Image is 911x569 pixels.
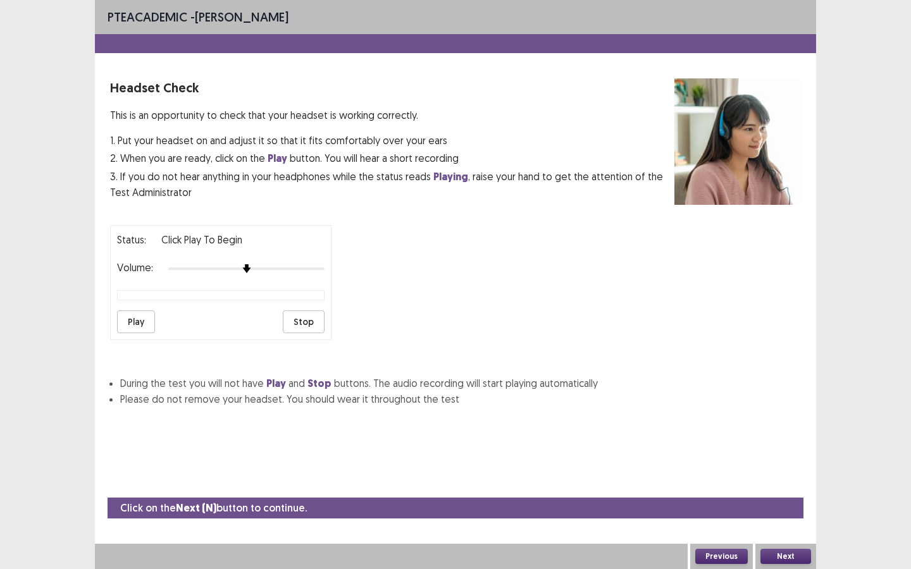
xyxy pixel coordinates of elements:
p: Status: [117,232,146,247]
img: arrow-thumb [242,264,251,273]
p: Click Play to Begin [161,232,242,247]
button: Previous [695,549,748,564]
strong: Playing [433,170,468,183]
p: This is an opportunity to check that your headset is working correctly. [110,107,674,123]
span: PTE academic [108,9,187,25]
li: During the test you will not have and buttons. The audio recording will start playing automatically [120,376,801,391]
img: headset test [674,78,801,205]
strong: Next (N) [176,501,216,515]
p: - [PERSON_NAME] [108,8,288,27]
p: 3. If you do not hear anything in your headphones while the status reads , raise your hand to get... [110,169,674,200]
button: Stop [283,310,325,333]
button: Play [117,310,155,333]
button: Next [760,549,811,564]
p: Click on the button to continue. [120,500,307,516]
li: Please do not remove your headset. You should wear it throughout the test [120,391,801,407]
p: Volume: [117,260,153,275]
p: 2. When you are ready, click on the button. You will hear a short recording [110,150,674,166]
strong: Stop [307,377,332,390]
p: 1. Put your headset on and adjust it so that it fits comfortably over your ears [110,133,674,148]
strong: Play [266,377,286,390]
p: Headset Check [110,78,674,97]
strong: Play [268,152,287,165]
